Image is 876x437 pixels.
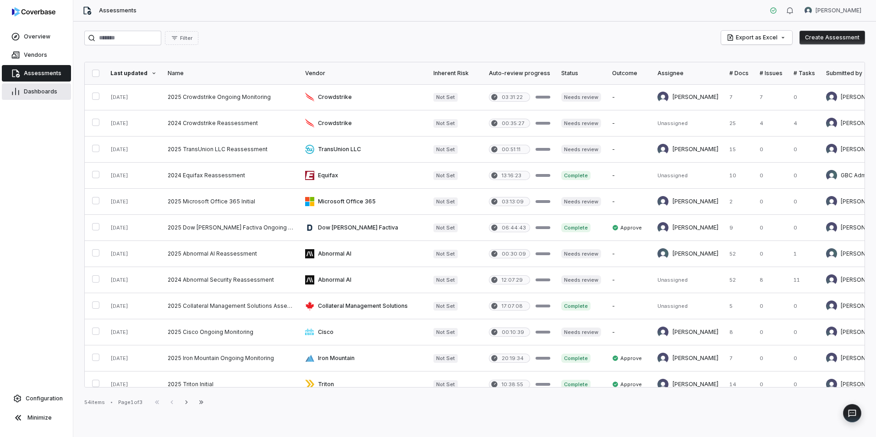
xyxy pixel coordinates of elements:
td: - [607,267,652,293]
button: Export as Excel [721,31,792,44]
div: Auto-review progress [489,70,550,77]
td: - [607,241,652,267]
a: Overview [2,28,71,45]
img: Meghan Paonessa avatar [657,144,668,155]
td: - [607,189,652,215]
div: # Tasks [794,70,815,77]
div: Outcome [612,70,646,77]
img: Esther Barreto avatar [826,196,837,207]
span: Minimize [27,414,52,421]
div: Name [168,70,294,77]
img: Meghan Paonessa avatar [657,327,668,338]
img: Esther Barreto avatar [657,379,668,390]
span: Dashboards [24,88,57,95]
img: Laura Valente avatar [805,7,812,14]
img: Meghan Paonessa avatar [826,118,837,129]
img: Diya Randhawa avatar [657,248,668,259]
img: logo-D7KZi-bG.svg [12,7,55,16]
div: Last updated [110,70,157,77]
img: Diya Randhawa avatar [826,248,837,259]
img: GBC Admin avatar [826,170,837,181]
div: • [110,399,113,405]
a: Configuration [4,390,69,407]
td: - [607,84,652,110]
span: Vendors [24,51,47,59]
img: Esther Barreto avatar [657,196,668,207]
span: Configuration [26,395,63,402]
div: Assignee [657,70,718,77]
button: Filter [165,31,198,45]
img: Meghan Paonessa avatar [826,222,837,233]
div: Page 1 of 3 [118,399,142,406]
span: [PERSON_NAME] [816,7,861,14]
button: Create Assessment [799,31,865,44]
a: Assessments [2,65,71,82]
span: Assessments [99,7,137,14]
div: # Issues [760,70,783,77]
img: Meghan Paonessa avatar [657,92,668,103]
img: Meghan Paonessa avatar [657,353,668,364]
span: Assessments [24,70,61,77]
td: - [607,293,652,319]
span: Overview [24,33,50,40]
img: Meghan Paonessa avatar [826,92,837,103]
div: Vendor [305,70,422,77]
div: # Docs [729,70,749,77]
td: - [607,163,652,189]
img: Meghan Paonessa avatar [826,300,837,311]
td: - [607,319,652,345]
img: Meghan Paonessa avatar [826,144,837,155]
div: 54 items [84,399,105,406]
img: Meghan Paonessa avatar [826,274,837,285]
div: Inherent Risk [433,70,478,77]
span: Filter [180,35,192,42]
td: - [607,110,652,137]
img: Esther Barreto avatar [826,379,837,390]
img: Meghan Paonessa avatar [826,353,837,364]
a: Dashboards [2,83,71,100]
a: Vendors [2,47,71,63]
button: Laura Valente avatar[PERSON_NAME] [799,4,867,17]
td: - [607,137,652,163]
img: Meghan Paonessa avatar [826,327,837,338]
button: Minimize [4,409,69,427]
img: Meghan Paonessa avatar [657,222,668,233]
div: Status [561,70,601,77]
